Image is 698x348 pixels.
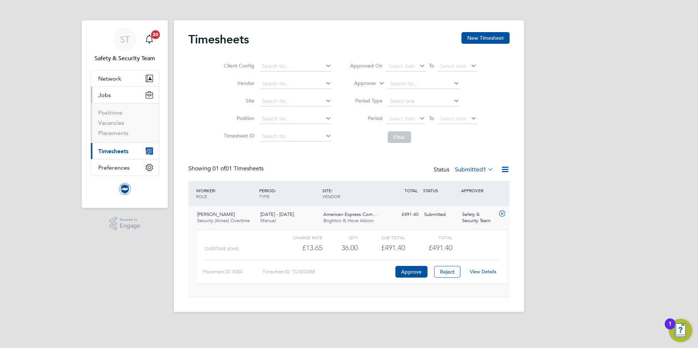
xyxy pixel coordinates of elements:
span: Jobs [98,92,111,98]
a: Positions [98,109,122,116]
div: STATUS [421,184,459,197]
span: Select date [440,63,467,69]
span: ST [120,35,130,44]
span: [DATE] - [DATE] [260,211,294,217]
div: Safety & Security Team [459,209,497,227]
div: Charge rate [275,233,322,242]
label: Position [222,115,254,121]
span: Preferences [98,164,130,171]
span: £491.40 [429,243,452,252]
div: Status [434,165,495,175]
label: Client Config [222,62,254,69]
span: VENDOR [322,193,340,199]
div: Placement ID: 8304 [203,266,262,278]
span: To [427,61,436,70]
div: £491.40 [383,209,421,221]
span: Select date [389,63,415,69]
span: 01 Timesheets [212,165,264,172]
input: Search for... [260,131,331,142]
input: Search for... [260,61,331,71]
span: 20 [151,30,160,39]
span: [PERSON_NAME] [197,211,235,217]
div: 36.00 [322,242,358,254]
a: 20 [142,28,157,51]
button: Preferences [91,159,159,175]
div: Total [405,233,452,242]
span: Security (Amex) Overtime [197,217,250,224]
div: Sub Total [358,233,405,242]
div: £491.40 [358,242,405,254]
button: Filter [388,131,411,143]
input: Search for... [388,79,460,89]
span: American Express Com… [323,211,377,217]
label: Timesheet ID [222,132,254,139]
h2: Timesheets [188,32,249,47]
div: Timesheet ID: TS1832488 [262,266,394,278]
label: Approved On [350,62,383,69]
div: WORKER [194,184,257,203]
a: View Details [470,268,496,275]
div: Jobs [91,103,159,143]
button: Open Resource Center, 1 new notification [669,319,692,342]
input: Search for... [260,96,331,107]
input: Search for... [260,79,331,89]
span: Select date [389,115,415,122]
button: Approve [395,266,427,278]
label: Vendor [222,80,254,86]
label: Site [222,97,254,104]
a: Powered byEngage [110,217,141,231]
div: Showing [188,165,265,173]
span: To [427,113,436,123]
button: New Timesheet [461,32,510,44]
span: / [275,187,276,193]
span: ROLE [196,193,207,199]
div: APPROVER [459,184,497,197]
div: £13.65 [275,242,322,254]
div: QTY [322,233,358,242]
label: Submitted [455,166,494,173]
button: Reject [434,266,460,278]
nav: Main navigation [82,20,168,208]
input: Select one [388,96,460,107]
a: STSafety & Security Team [91,28,159,63]
span: Select date [440,115,467,122]
a: Placements [98,129,129,136]
label: Approver [344,80,376,87]
a: Vacancies [98,119,124,126]
img: brightonandhovealbion-logo-retina.png [119,183,131,195]
button: Jobs [91,87,159,103]
label: Period [350,115,383,121]
span: Manual [260,217,276,224]
span: / [215,187,216,193]
span: OVERTIME (£/HR) [204,246,239,251]
button: Timesheets [91,143,159,159]
button: Network [91,70,159,86]
span: TYPE [259,193,269,199]
div: SITE [321,184,384,203]
div: Submitted [421,209,459,221]
span: Engage [120,223,140,229]
span: Network [98,75,121,82]
div: PERIOD [257,184,321,203]
span: TOTAL [404,187,418,193]
input: Search for... [260,114,331,124]
span: Timesheets [98,148,129,155]
span: Powered by [120,217,140,223]
span: Brighton & Hove Albion [323,217,374,224]
span: 01 of [212,165,226,172]
div: 1 [668,324,672,333]
label: Period Type [350,97,383,104]
span: 1 [483,166,486,173]
span: / [331,187,333,193]
span: Safety & Security Team [91,54,159,63]
a: Go to home page [91,183,159,195]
